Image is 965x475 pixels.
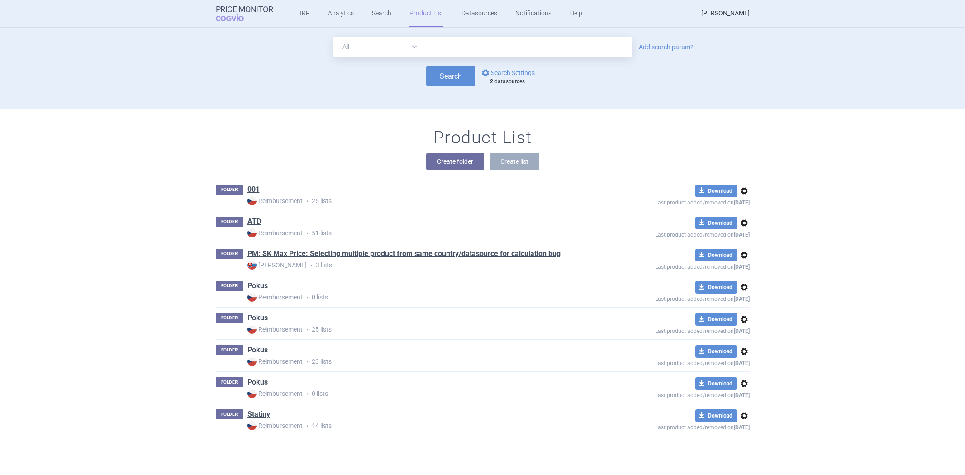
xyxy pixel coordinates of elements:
[695,249,737,261] button: Download
[247,217,261,228] h1: ATD
[734,232,750,238] strong: [DATE]
[695,313,737,326] button: Download
[247,228,257,237] img: CZ
[247,228,303,237] strong: Reimbursement
[216,5,273,22] a: Price MonitorCOGVIO
[589,390,750,399] p: Last product added/removed on
[247,261,307,270] strong: [PERSON_NAME]
[216,249,243,259] p: FOLDER
[734,328,750,334] strong: [DATE]
[589,358,750,366] p: Last product added/removed on
[247,421,589,431] p: 14 lists
[247,389,257,398] img: CZ
[247,249,561,261] h1: PM: SK Max Price: Selecting multiple product from same country/datasource for calculation bug
[247,421,303,430] strong: Reimbursement
[216,5,273,14] strong: Price Monitor
[247,325,257,334] img: CZ
[303,197,312,206] i: •
[426,153,484,170] button: Create folder
[426,66,475,86] button: Search
[247,196,303,205] strong: Reimbursement
[734,424,750,431] strong: [DATE]
[247,389,589,399] p: 0 lists
[490,153,539,170] button: Create list
[247,293,589,302] p: 0 lists
[216,185,243,195] p: FOLDER
[216,281,243,291] p: FOLDER
[247,196,589,206] p: 25 lists
[247,409,270,419] a: Statiny
[303,422,312,431] i: •
[589,422,750,431] p: Last product added/removed on
[695,185,737,197] button: Download
[734,264,750,270] strong: [DATE]
[433,128,532,148] h1: Product List
[247,281,268,293] h1: Pokus
[247,345,268,357] h1: Pokus
[247,293,257,302] img: CZ
[247,261,257,270] img: SK
[695,409,737,422] button: Download
[734,199,750,206] strong: [DATE]
[303,229,312,238] i: •
[247,249,561,259] a: PM: SK Max Price: Selecting multiple product from same country/datasource for calculation bug
[216,377,243,387] p: FOLDER
[589,294,750,302] p: Last product added/removed on
[247,409,270,421] h1: Statiny
[247,313,268,323] a: Pokus
[247,185,260,195] a: 001
[216,313,243,323] p: FOLDER
[247,281,268,291] a: Pokus
[216,345,243,355] p: FOLDER
[480,67,535,78] a: Search Settings
[247,345,268,355] a: Pokus
[216,217,243,227] p: FOLDER
[695,217,737,229] button: Download
[247,228,589,238] p: 51 lists
[247,217,261,227] a: ATD
[490,78,493,85] strong: 2
[490,78,539,85] div: datasources
[639,44,694,50] a: Add search param?
[589,326,750,334] p: Last product added/removed on
[589,261,750,270] p: Last product added/removed on
[247,389,303,398] strong: Reimbursement
[247,377,268,389] h1: Pokus
[734,392,750,399] strong: [DATE]
[734,296,750,302] strong: [DATE]
[247,357,257,366] img: CZ
[303,293,312,302] i: •
[589,197,750,206] p: Last product added/removed on
[247,185,260,196] h1: 001
[216,409,243,419] p: FOLDER
[247,293,303,302] strong: Reimbursement
[303,389,312,399] i: •
[589,229,750,238] p: Last product added/removed on
[247,261,589,270] p: 3 lists
[247,196,257,205] img: CZ
[303,325,312,334] i: •
[695,281,737,294] button: Download
[695,377,737,390] button: Download
[247,325,303,334] strong: Reimbursement
[695,345,737,358] button: Download
[247,377,268,387] a: Pokus
[734,360,750,366] strong: [DATE]
[247,421,257,430] img: CZ
[247,357,589,366] p: 23 lists
[303,357,312,366] i: •
[216,14,257,21] span: COGVIO
[247,313,268,325] h1: Pokus
[247,357,303,366] strong: Reimbursement
[247,325,589,334] p: 25 lists
[307,261,316,270] i: •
